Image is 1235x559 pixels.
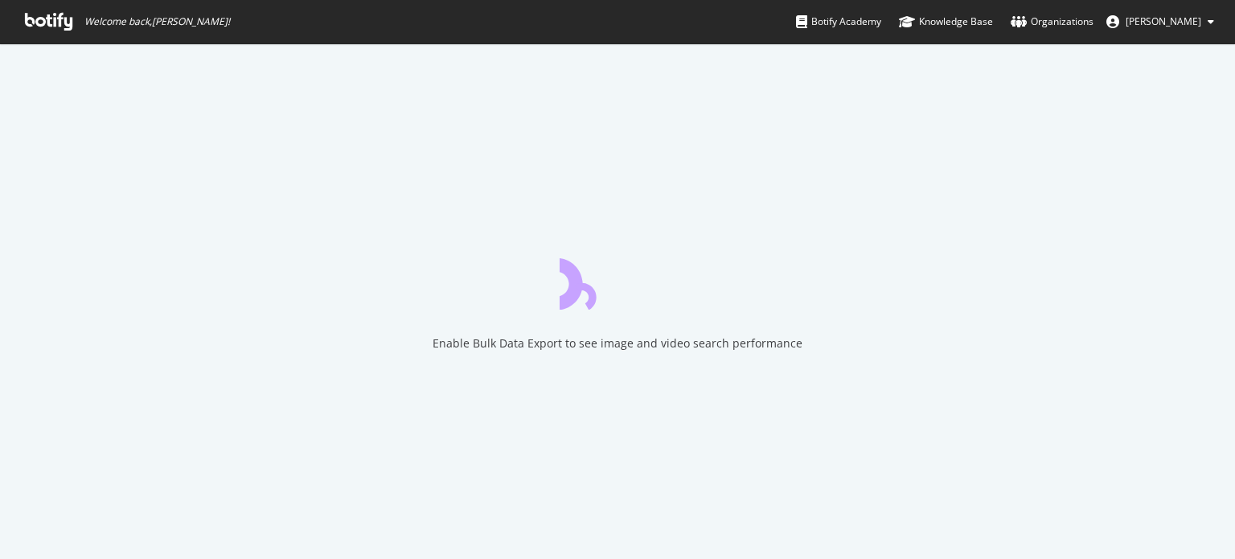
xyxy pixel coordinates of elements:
span: Alejandra Roca [1126,14,1201,28]
div: Enable Bulk Data Export to see image and video search performance [433,335,802,351]
div: Knowledge Base [899,14,993,30]
button: [PERSON_NAME] [1093,9,1227,35]
span: Welcome back, [PERSON_NAME] ! [84,15,230,28]
div: animation [560,252,675,310]
div: Botify Academy [796,14,881,30]
div: Organizations [1011,14,1093,30]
